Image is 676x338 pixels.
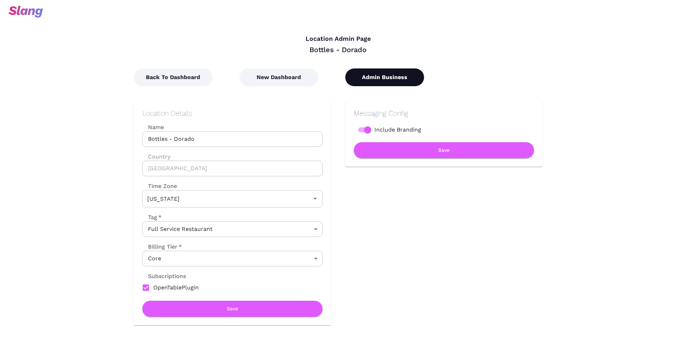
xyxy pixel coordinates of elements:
[153,283,199,292] span: OpenTablePlugin
[134,35,543,43] h4: Location Admin Page
[354,109,534,117] h2: Messaging Config
[240,74,318,81] a: New Dashboard
[134,74,213,81] a: Back To Dashboard
[310,194,320,204] button: Open
[134,68,213,86] button: Back To Dashboard
[142,221,323,237] div: Full Service Restaurant
[345,68,424,86] button: Admin Business
[345,74,424,81] a: Admin Business
[142,243,182,251] label: Billing Tier
[354,142,534,158] button: Save
[374,126,421,134] span: Include Branding
[240,68,318,86] button: New Dashboard
[142,109,323,117] h2: Location Details
[142,153,323,161] label: Country
[142,301,323,317] button: Save
[142,251,323,266] div: Core
[9,6,43,18] img: svg+xml;base64,PHN2ZyB3aWR0aD0iOTciIGhlaWdodD0iMzQiIHZpZXdCb3g9IjAgMCA5NyAzNCIgZmlsbD0ibm9uZSIgeG...
[142,272,186,280] label: Subscriptions
[142,123,323,131] label: Name
[142,182,323,190] label: Time Zone
[142,213,161,221] label: Tag
[134,45,543,54] div: Bottles - Dorado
